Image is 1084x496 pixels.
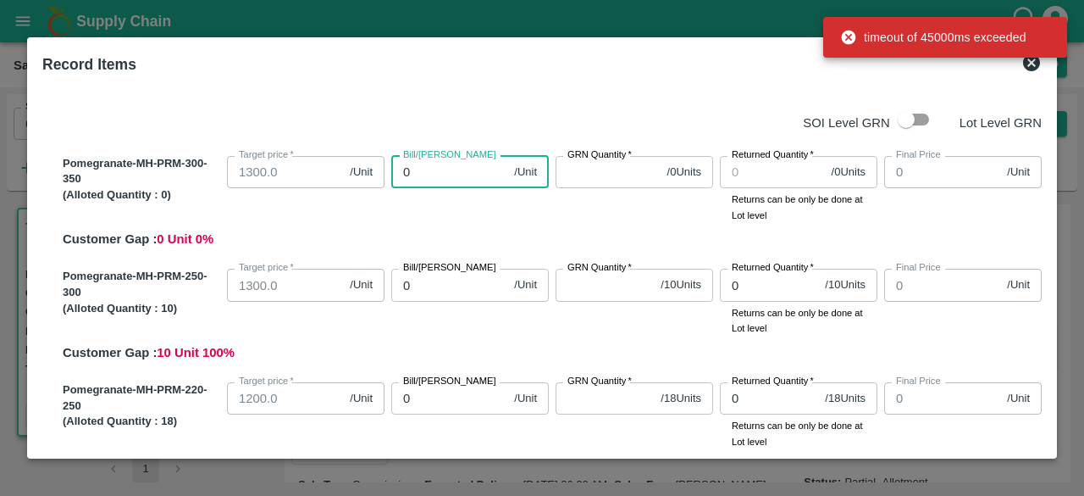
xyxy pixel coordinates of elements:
[1007,391,1030,407] span: /Unit
[732,418,866,449] p: Returns can be only be done at Lot level
[896,375,941,388] label: Final Price
[403,148,496,162] label: Bill/[PERSON_NAME]
[63,156,220,187] p: Pomegranate-MH-PRM-300-350
[350,391,373,407] span: /Unit
[567,261,632,275] label: GRN Quantity
[720,382,818,415] input: 0
[661,391,701,407] span: / 18 Units
[350,277,373,293] span: /Unit
[239,148,294,162] label: Target price
[350,164,373,181] span: /Unit
[825,391,866,407] span: / 18 Units
[227,382,343,415] input: 0.0
[514,164,537,181] span: /Unit
[832,164,866,181] span: / 0 Units
[896,148,941,162] label: Final Price
[884,156,1000,188] input: Final Price
[403,261,496,275] label: Bill/[PERSON_NAME]
[884,382,1000,415] input: Final Price
[732,375,814,388] label: Returned Quantity
[567,375,632,388] label: GRN Quantity
[63,301,220,317] p: (Alloted Quantity : 10 )
[227,156,343,188] input: 0.0
[667,164,701,181] span: / 0 Units
[840,22,1026,53] div: timeout of 45000ms exceeded
[157,346,235,359] span: 10 Unit 100 %
[403,375,496,388] label: Bill/[PERSON_NAME]
[720,269,818,301] input: 0
[732,148,814,162] label: Returned Quantity
[720,156,825,188] input: 0
[42,56,136,73] b: Record Items
[732,305,866,337] p: Returns can be only be done at Lot level
[63,414,220,430] p: (Alloted Quantity : 18 )
[227,269,343,301] input: 0.0
[960,114,1042,132] p: Lot Level GRN
[514,391,537,407] span: /Unit
[803,114,889,132] p: SOI Level GRN
[63,269,220,300] p: Pomegranate-MH-PRM-250-300
[661,277,701,293] span: / 10 Units
[1007,164,1030,181] span: /Unit
[239,375,294,388] label: Target price
[732,261,814,275] label: Returned Quantity
[63,346,157,359] span: Customer Gap :
[514,277,537,293] span: /Unit
[825,277,866,293] span: / 10 Units
[157,232,213,246] span: 0 Unit 0 %
[884,269,1000,301] input: Final Price
[239,261,294,275] label: Target price
[732,192,866,223] p: Returns can be only be done at Lot level
[63,187,220,203] p: (Alloted Quantity : 0 )
[63,382,220,414] p: Pomegranate-MH-PRM-220-250
[63,232,157,246] span: Customer Gap :
[896,261,941,275] label: Final Price
[567,148,632,162] label: GRN Quantity
[1007,277,1030,293] span: /Unit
